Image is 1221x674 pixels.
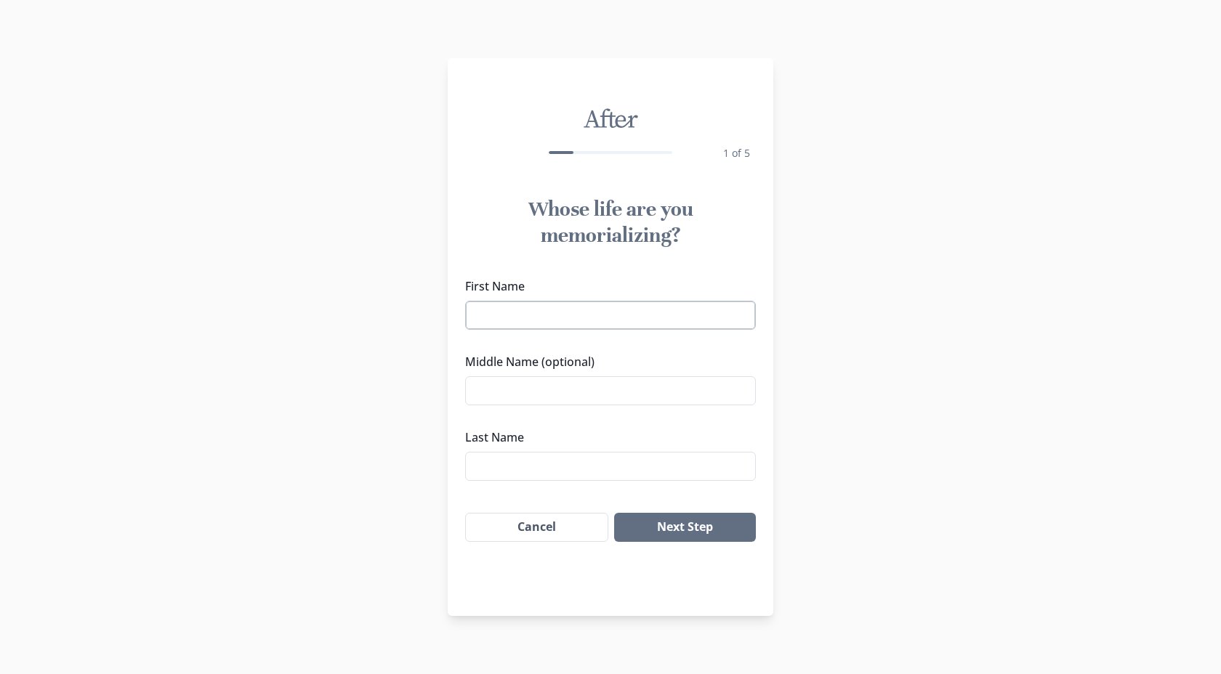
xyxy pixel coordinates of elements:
[465,277,747,295] label: First Name
[614,513,756,542] button: Next Step
[465,513,608,542] button: Cancel
[723,146,750,160] span: 1 of 5
[465,353,747,370] label: Middle Name (optional)
[465,429,747,446] label: Last Name
[465,196,756,248] h1: Whose life are you memorializing?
